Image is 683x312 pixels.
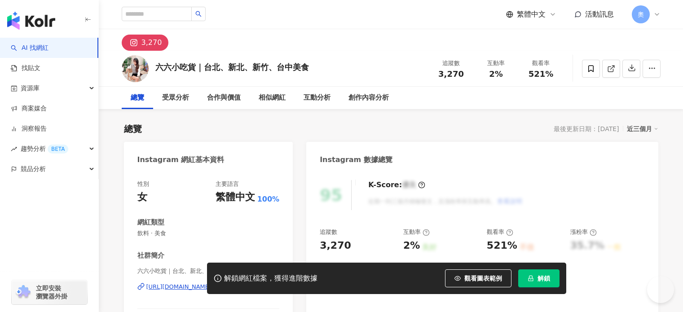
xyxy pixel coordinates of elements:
[257,194,279,204] span: 100%
[368,180,425,190] div: K-Score :
[438,69,464,79] span: 3,270
[259,92,286,103] div: 相似網紅
[320,239,351,253] div: 3,270
[403,239,420,253] div: 2%
[122,55,149,82] img: KOL Avatar
[524,59,558,68] div: 觀看率
[528,275,534,281] span: lock
[216,190,255,204] div: 繁體中文
[12,280,87,304] a: chrome extension立即安裝 瀏覽器外掛
[11,104,47,113] a: 商案媒合
[518,269,560,287] button: 解鎖
[487,239,517,253] div: 521%
[529,70,554,79] span: 521%
[11,146,17,152] span: rise
[11,124,47,133] a: 洞察報告
[14,285,32,299] img: chrome extension
[554,125,619,132] div: 最後更新日期：[DATE]
[137,180,149,188] div: 性別
[21,78,40,98] span: 資源庫
[224,274,317,283] div: 解鎖網紅檔案，獲得進階數據
[155,62,309,73] div: 六六小吃貨｜台北、新北、新竹、台中美食
[487,228,513,236] div: 觀看率
[627,123,658,135] div: 近三個月
[434,59,468,68] div: 追蹤數
[195,11,202,17] span: search
[638,9,644,19] span: 奧
[21,139,68,159] span: 趨勢分析
[489,70,503,79] span: 2%
[21,159,46,179] span: 競品分析
[131,92,144,103] div: 總覽
[445,269,511,287] button: 觀看圖表範例
[7,12,55,30] img: logo
[124,123,142,135] div: 總覽
[48,145,68,154] div: BETA
[137,229,280,237] span: 飲料 · 美食
[304,92,330,103] div: 互動分析
[137,251,164,260] div: 社群簡介
[141,36,162,49] div: 3,270
[538,275,550,282] span: 解鎖
[585,10,614,18] span: 活動訊息
[137,155,225,165] div: Instagram 網紅基本資料
[162,92,189,103] div: 受眾分析
[403,228,430,236] div: 互動率
[320,155,392,165] div: Instagram 數據總覽
[570,228,597,236] div: 漲粉率
[122,35,169,51] button: 3,270
[137,218,164,227] div: 網紅類型
[11,64,40,73] a: 找貼文
[479,59,513,68] div: 互動率
[216,180,239,188] div: 主要語言
[207,92,241,103] div: 合作與價值
[517,9,546,19] span: 繁體中文
[137,190,147,204] div: 女
[464,275,502,282] span: 觀看圖表範例
[11,44,48,53] a: searchAI 找網紅
[36,284,67,300] span: 立即安裝 瀏覽器外掛
[320,228,337,236] div: 追蹤數
[348,92,389,103] div: 創作內容分析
